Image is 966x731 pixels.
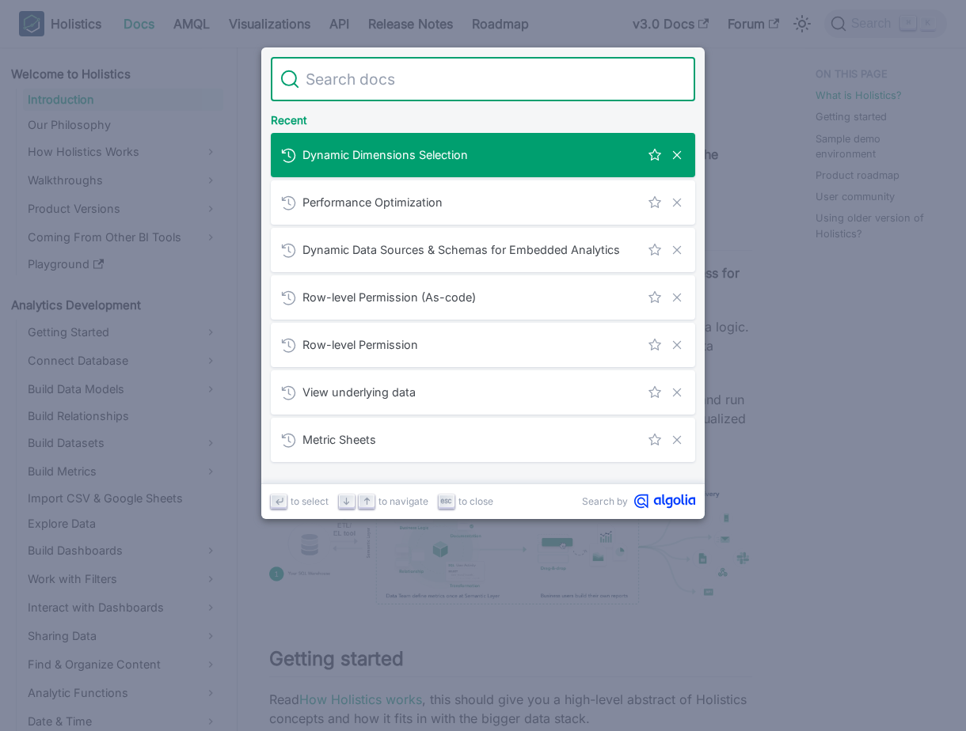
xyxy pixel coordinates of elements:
a: Dynamic Dimensions Selection [271,133,695,177]
a: Row-level Permission (As-code) [271,275,695,320]
a: Search byAlgolia [582,494,695,509]
svg: Algolia [634,494,695,509]
button: Save this search [646,241,664,259]
button: Remove this search from history [668,146,686,164]
span: Performance Optimization [302,195,640,210]
span: to close [458,494,493,509]
a: Performance Optimization [271,180,695,225]
a: Metric Sheets [271,418,695,462]
button: Save this search [646,194,664,211]
span: Metric Sheets [302,432,640,447]
span: to navigate [378,494,428,509]
button: Remove this search from history [668,241,686,259]
button: Save this search [646,336,664,354]
span: Search by [582,494,628,509]
span: Dynamic Data Sources & Schemas for Embedded Analytics [302,242,640,257]
button: Save this search [646,431,664,449]
button: Remove this search from history [668,384,686,401]
a: Dynamic Data Sources & Schemas for Embedded Analytics [271,228,695,272]
div: Recent [268,101,698,133]
button: Remove this search from history [668,431,686,449]
span: Row-level Permission [302,337,640,352]
button: Save this search [646,289,664,306]
span: View underlying data [302,384,640,400]
button: Remove this search from history [668,194,686,211]
a: Row-level Permission [271,323,695,367]
button: Save this search [646,146,664,164]
svg: Escape key [440,495,452,507]
svg: Arrow up [361,495,373,507]
button: Remove this search from history [668,336,686,354]
input: Search docs [299,57,686,101]
span: Dynamic Dimensions Selection [302,147,640,162]
svg: Enter key [273,495,285,507]
button: Remove this search from history [668,289,686,306]
svg: Arrow down [340,495,352,507]
span: Row-level Permission (As-code) [302,290,640,305]
a: View underlying data [271,370,695,415]
span: to select [291,494,329,509]
button: Save this search [646,384,664,401]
